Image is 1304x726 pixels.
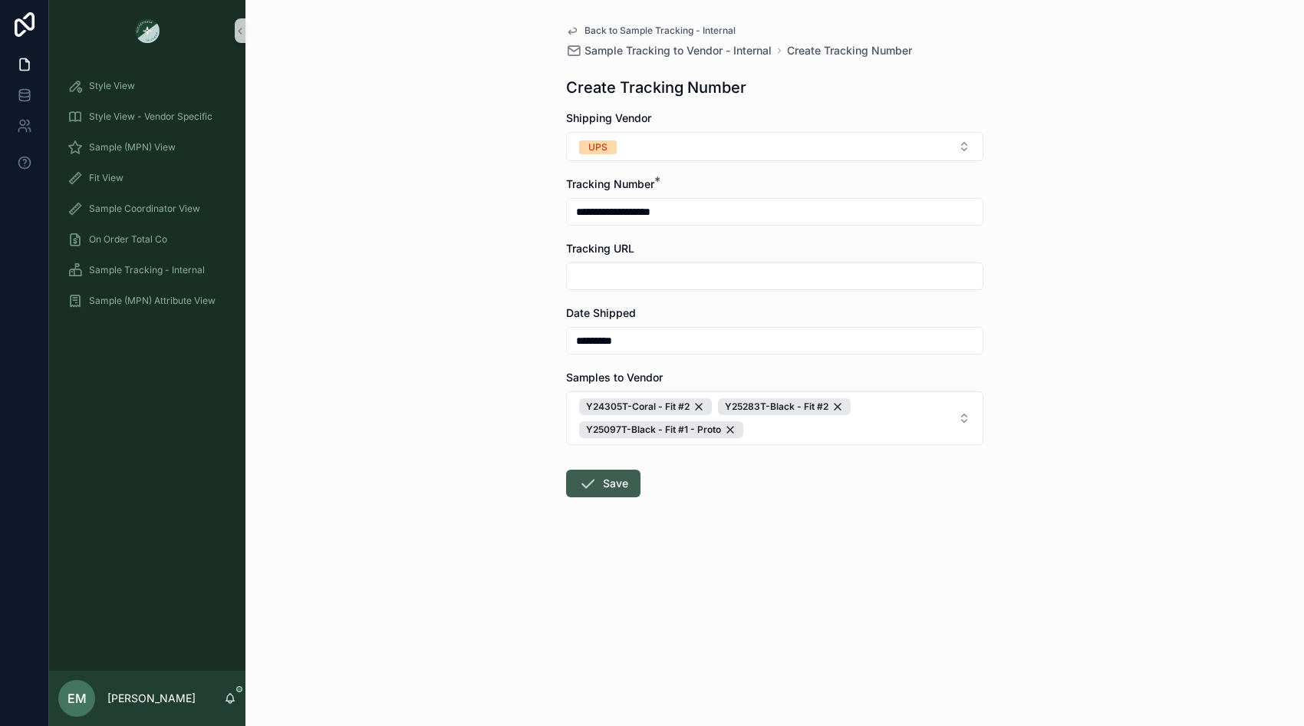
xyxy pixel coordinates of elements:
span: On Order Total Co [89,233,167,246]
a: Sample (MPN) View [58,134,236,161]
span: Y25283T-Black - Fit #2 [725,401,828,413]
span: Samples to Vendor [566,371,663,384]
button: Unselect 2785 [579,421,743,438]
span: Tracking Number [566,177,654,190]
button: Select Button [566,391,983,445]
a: Sample Tracking - Internal [58,256,236,284]
a: Sample (MPN) Attribute View [58,287,236,315]
span: Sample Coordinator View [89,203,200,215]
span: Sample Tracking - Internal [89,264,205,276]
button: Unselect 2862 [718,398,851,415]
span: Date Shipped [566,306,636,319]
button: Save [566,470,640,497]
div: scrollable content [49,61,245,335]
span: Back to Sample Tracking - Internal [584,25,736,37]
a: Sample Tracking to Vendor - Internal [566,43,772,58]
a: Style View [58,72,236,100]
img: App logo [135,18,160,43]
a: On Order Total Co [58,226,236,253]
a: Fit View [58,164,236,192]
span: Style View [89,80,135,92]
span: EM [68,689,87,708]
span: Shipping Vendor [566,111,651,124]
span: Y25097T-Black - Fit #1 - Proto [586,424,721,436]
a: Style View - Vendor Specific [58,103,236,130]
span: Sample (MPN) Attribute View [89,295,216,307]
button: Unselect 3180 [579,398,712,415]
button: Select Button [566,132,983,161]
span: Y24305T-Coral - Fit #2 [586,401,690,413]
a: Sample Coordinator View [58,195,236,223]
span: Fit View [89,172,123,184]
div: UPS [588,140,608,154]
h1: Create Tracking Number [566,77,746,98]
p: [PERSON_NAME] [107,691,196,706]
span: Tracking URL [566,242,634,255]
span: Sample (MPN) View [89,141,176,153]
span: Style View - Vendor Specific [89,111,212,123]
a: Back to Sample Tracking - Internal [566,25,736,37]
span: Sample Tracking to Vendor - Internal [584,43,772,58]
a: Create Tracking Number [787,43,912,58]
